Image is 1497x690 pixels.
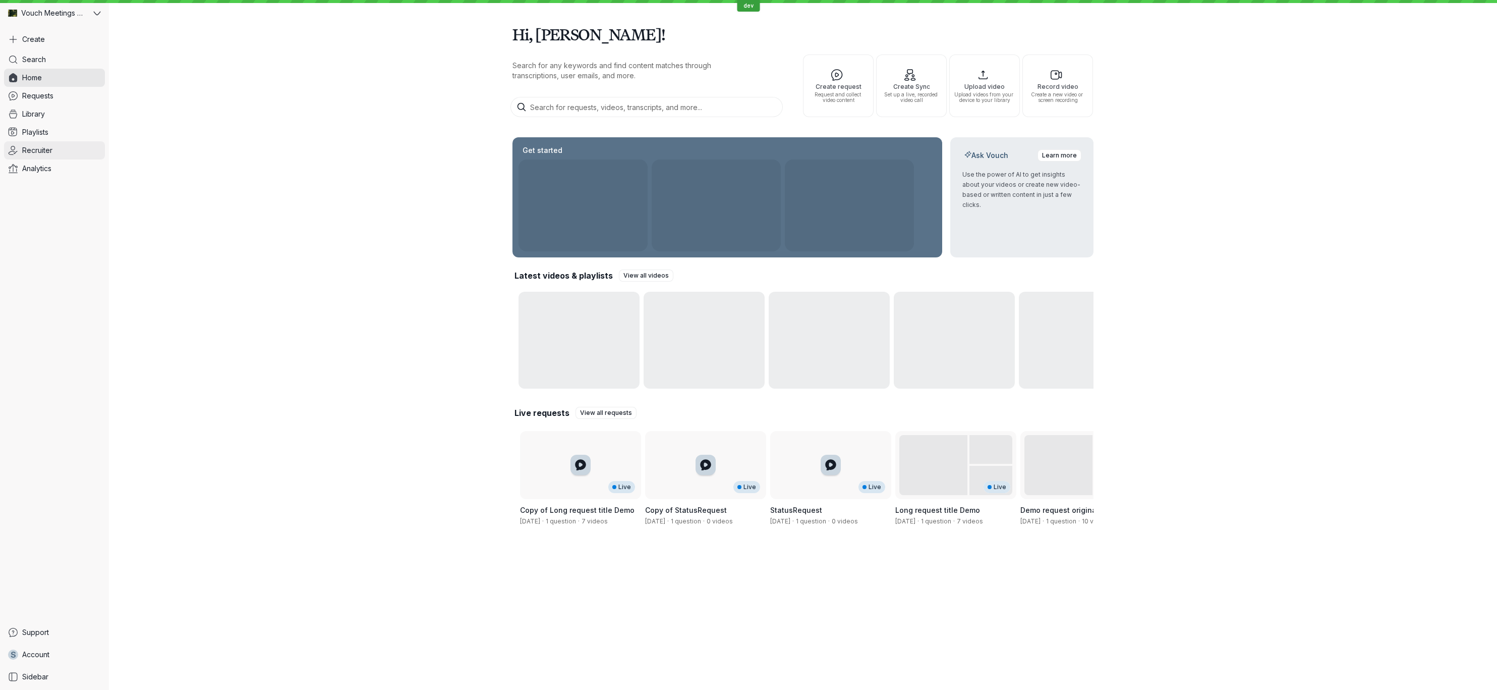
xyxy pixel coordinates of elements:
a: Analytics [4,160,105,178]
span: Home [22,73,42,83]
span: View all requests [580,408,632,418]
span: Search [22,55,46,65]
span: Created by Stephane [895,517,915,525]
span: · [576,517,582,525]
span: Learn more [1042,150,1077,161]
span: View all videos [623,271,669,281]
span: 1 question [671,517,701,525]
div: Vouch Meetings Demo [4,4,91,22]
span: 1 question [921,517,951,525]
a: SAccount [4,646,105,664]
span: Create a new video or screen recording [1027,92,1088,103]
a: View all videos [619,270,673,282]
span: · [915,517,921,525]
button: Vouch Meetings Demo avatarVouch Meetings Demo [4,4,105,22]
span: Demo request original [1020,506,1099,514]
h2: Latest videos & playlists [514,270,613,281]
span: · [1041,517,1046,525]
span: Request and collect video content [808,92,869,103]
span: Created by Daniel Shein [1020,517,1041,525]
span: Support [22,627,49,638]
span: Vouch Meetings Demo [21,8,86,18]
span: · [790,517,796,525]
span: 0 videos [707,517,733,525]
span: 10 videos [1082,517,1111,525]
span: Requests [22,91,53,101]
span: · [1076,517,1082,525]
a: View all requests [575,407,637,419]
span: 7 videos [957,517,983,525]
a: Library [4,105,105,123]
p: Search for any keywords and find content matches through transcriptions, user emails, and more. [512,61,755,81]
span: Copy of StatusRequest [645,506,727,514]
span: 7 videos [582,517,608,525]
span: · [701,517,707,525]
span: StatusRequest [770,506,822,514]
span: 1 question [1046,517,1076,525]
span: Create request [808,83,869,90]
input: Search for requests, videos, transcripts, and more... [510,97,783,117]
a: Search [4,50,105,69]
span: Created by Stephane [645,517,665,525]
h2: Get started [521,145,564,155]
button: Create [4,30,105,48]
span: · [540,517,546,525]
span: 1 question [796,517,826,525]
a: Playlists [4,123,105,141]
a: Sidebar [4,668,105,686]
span: Analytics [22,164,51,174]
a: Learn more [1038,149,1081,162]
span: 1 question [546,517,576,525]
span: Playlists [22,127,48,137]
button: Create SyncSet up a live, recorded video call [876,55,947,117]
span: Create Sync [881,83,942,90]
button: Upload videoUpload videos from your device to your library [949,55,1020,117]
a: Support [4,623,105,642]
span: Copy of Long request title Demo [520,506,635,514]
span: Created by Stephane [520,517,540,525]
img: Vouch Meetings Demo avatar [8,9,17,18]
span: Sidebar [22,672,48,682]
a: Requests [4,87,105,105]
p: Use the power of AI to get insights about your videos or create new video-based or written conten... [962,170,1081,210]
span: Upload video [954,83,1015,90]
span: Library [22,109,45,119]
span: Record video [1027,83,1088,90]
span: Upload videos from your device to your library [954,92,1015,103]
span: · [665,517,671,525]
button: Create requestRequest and collect video content [803,55,874,117]
span: Create [22,34,45,44]
span: Set up a live, recorded video call [881,92,942,103]
a: Recruiter [4,141,105,160]
a: Home [4,69,105,87]
span: 0 videos [832,517,858,525]
h1: Hi, [PERSON_NAME]! [512,20,1093,48]
span: Account [22,650,49,660]
span: · [951,517,957,525]
span: S [11,650,16,660]
span: Recruiter [22,145,52,155]
h2: Live requests [514,407,569,418]
span: Long request title Demo [895,506,980,514]
span: Created by Stephane [770,517,790,525]
button: Record videoCreate a new video or screen recording [1022,55,1093,117]
h2: Ask Vouch [962,150,1010,161]
span: · [826,517,832,525]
